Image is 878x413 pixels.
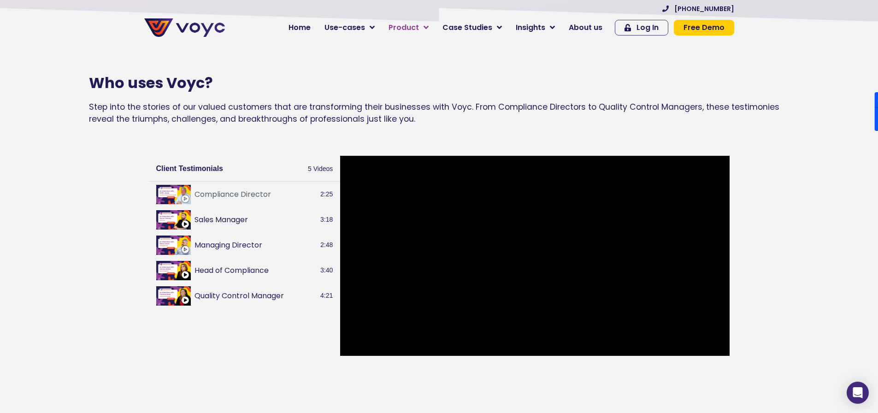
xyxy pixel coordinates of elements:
h2: Client Testimonials [156,159,224,177]
h2: Who uses Voyc? [89,74,790,92]
span: 4:21 [320,283,333,308]
span: Product [389,22,419,33]
button: Compliance Director [194,189,317,200]
a: [PHONE_NUMBER] [662,6,734,12]
a: Privacy Policy [190,192,233,201]
img: Managing Director [156,236,191,255]
span: Phone [122,37,145,47]
a: Case Studies [436,18,509,37]
button: Head of Compliance [194,265,317,276]
span: 3:18 [320,207,333,232]
span: About us [569,22,602,33]
span: Insights [516,22,545,33]
span: Free Demo [684,24,725,31]
button: Managing Director [194,240,317,251]
button: Quality Control Manager [194,290,317,301]
a: Home [282,18,318,37]
span: 5 Videos [308,156,333,173]
a: Insights [509,18,562,37]
span: 2:25 [320,182,333,207]
span: Job title [122,75,153,85]
button: Sales Manager [194,214,317,225]
span: 2:48 [320,232,333,258]
a: Product [382,18,436,37]
span: Log In [636,24,659,31]
img: Head of Compliance [156,261,191,280]
img: voyc-full-logo [144,18,225,37]
img: Sales Manager [156,210,191,230]
p: Step into the stories of our valued customers that are transforming their businesses with Voyc. F... [89,101,790,125]
iframe: Keith Jones, Compliance Director and Co-Founder, Your Choice Cover interview with Voyc [340,156,729,356]
img: Compliance Director [156,185,191,204]
span: 3:40 [320,258,333,283]
span: Use-cases [324,22,365,33]
div: Open Intercom Messenger [847,382,869,404]
a: Free Demo [674,20,734,35]
img: Quality Control Manager [156,286,191,306]
a: About us [562,18,609,37]
span: Case Studies [442,22,492,33]
span: [PHONE_NUMBER] [674,6,734,12]
span: Home [289,22,311,33]
a: Log In [615,20,668,35]
a: Use-cases [318,18,382,37]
